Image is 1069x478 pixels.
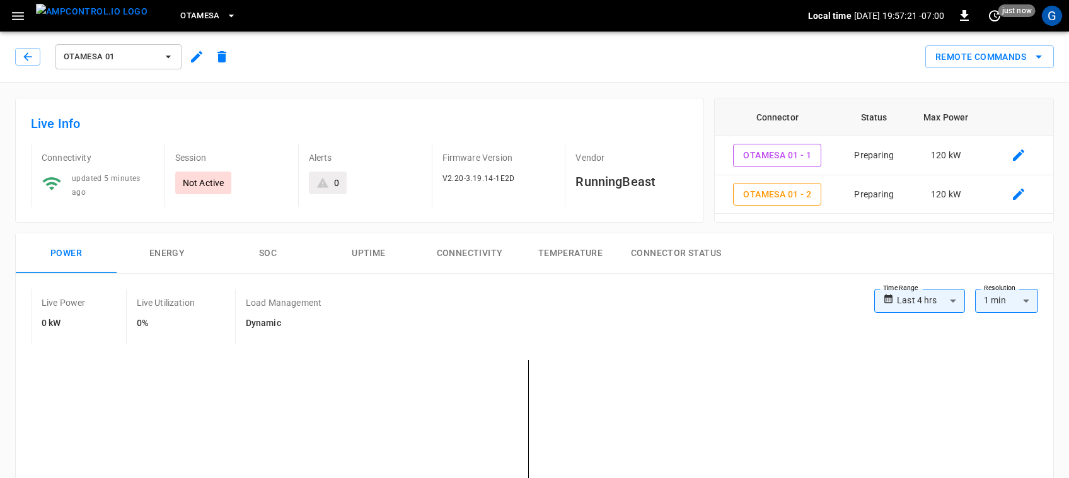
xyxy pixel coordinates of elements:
label: Resolution [984,283,1015,293]
table: connector table [715,98,1053,214]
p: Vendor [575,151,688,164]
span: OtaMesa 01 [64,50,157,64]
th: Max Power [908,98,983,136]
span: V2.20-3.19.14-1E2D [442,174,515,183]
button: OtaMesa 01 - 1 [733,144,821,167]
button: Energy [117,233,217,274]
button: OtaMesa [175,4,241,28]
span: OtaMesa [180,9,220,23]
p: Alerts [309,151,422,164]
td: Preparing [840,136,908,175]
p: Firmware Version [442,151,555,164]
p: Live Power [42,296,86,309]
p: Not Active [183,177,224,189]
p: [DATE] 19:57:21 -07:00 [854,9,944,22]
button: Remote Commands [925,45,1054,69]
h6: Live Info [31,114,688,134]
p: Local time [808,9,852,22]
h6: 0% [137,317,195,330]
h6: Dynamic [246,317,321,330]
p: Live Utilization [137,296,195,309]
button: Connector Status [621,233,731,274]
button: OtaMesa 01 [55,44,182,69]
div: 0 [334,177,339,189]
td: Preparing [840,175,908,214]
h6: 0 kW [42,317,86,330]
button: SOC [217,233,318,274]
h6: RunningBeast [575,172,688,192]
p: Session [175,151,288,164]
p: Connectivity [42,151,154,164]
button: Power [16,233,117,274]
button: Uptime [318,233,419,274]
span: updated 5 minutes ago [72,174,141,197]
td: 120 kW [908,136,983,175]
span: just now [998,4,1036,17]
p: Load Management [246,296,321,309]
button: Temperature [520,233,621,274]
th: Status [840,98,908,136]
div: remote commands options [925,45,1054,69]
div: 1 min [975,289,1038,313]
td: 120 kW [908,175,983,214]
button: OtaMesa 01 - 2 [733,183,821,206]
th: Connector [715,98,840,136]
div: profile-icon [1042,6,1062,26]
label: Time Range [883,283,918,293]
button: Connectivity [419,233,520,274]
button: set refresh interval [985,6,1005,26]
div: Last 4 hrs [897,289,965,313]
img: ampcontrol.io logo [36,4,147,20]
